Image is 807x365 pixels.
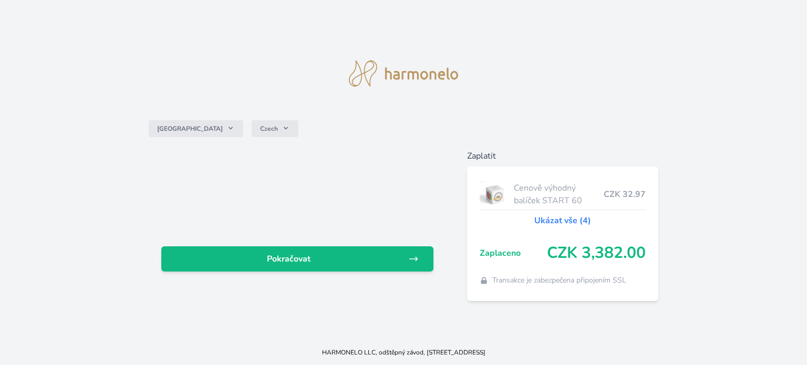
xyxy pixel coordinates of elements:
[604,188,646,201] span: CZK 32.97
[170,253,408,265] span: Pokračovat
[260,124,278,133] span: Czech
[467,150,658,162] h6: Zaplatit
[492,275,626,286] span: Transakce je zabezpečena připojením SSL
[547,244,646,263] span: CZK 3,382.00
[349,60,458,87] img: logo.svg
[480,247,547,259] span: Zaplaceno
[149,120,243,137] button: [GEOGRAPHIC_DATA]
[161,246,433,272] a: Pokračovat
[534,214,591,227] a: Ukázat vše (4)
[514,182,604,207] span: Cenově výhodný balíček START 60
[157,124,223,133] span: [GEOGRAPHIC_DATA]
[480,181,510,207] img: start.jpg
[252,120,298,137] button: Czech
